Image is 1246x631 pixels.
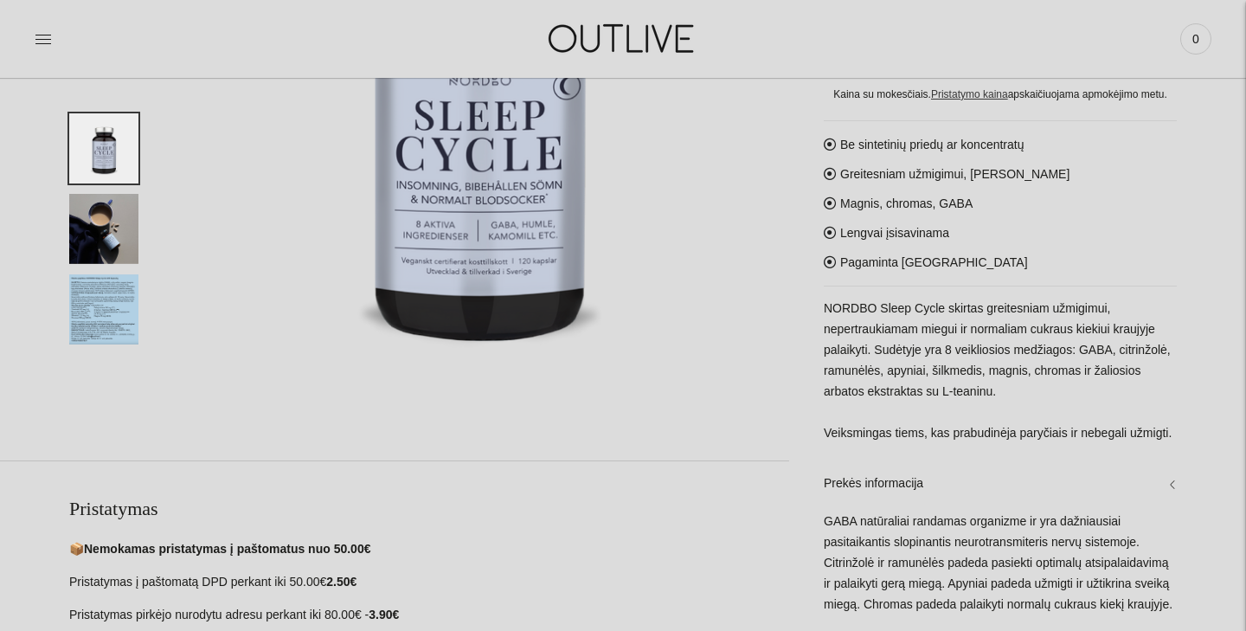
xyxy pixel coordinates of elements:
[69,496,789,522] h2: Pristatymas
[1184,27,1208,51] span: 0
[326,575,356,589] strong: 2.50€
[1180,20,1211,58] a: 0
[69,572,789,593] p: Pristatymas į paštomatą DPD perkant iki 50.00€
[69,113,138,184] button: Translation missing: en.general.accessibility.image_thumbail
[84,542,370,556] strong: Nemokamas pristatymas į paštomatus nuo 50.00€
[824,455,1177,511] a: Prekės informacija
[69,274,138,344] button: Translation missing: en.general.accessibility.image_thumbail
[69,539,789,560] p: 📦
[69,605,789,626] p: Pristatymas pirkėjo nurodytu adresu perkant iki 80.00€ -
[69,194,138,264] button: Translation missing: en.general.accessibility.image_thumbail
[824,85,1177,103] div: Kaina su mokesčiais. apskaičiuojama apmokėjimo metu.
[824,299,1177,444] p: NORDBO Sleep Cycle skirtas greitesniam užmigimui, nepertraukiamam miegui ir normaliam cukraus kie...
[931,87,1008,100] a: Pristatymo kaina
[369,608,399,621] strong: 3.90€
[515,9,731,68] img: OUTLIVE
